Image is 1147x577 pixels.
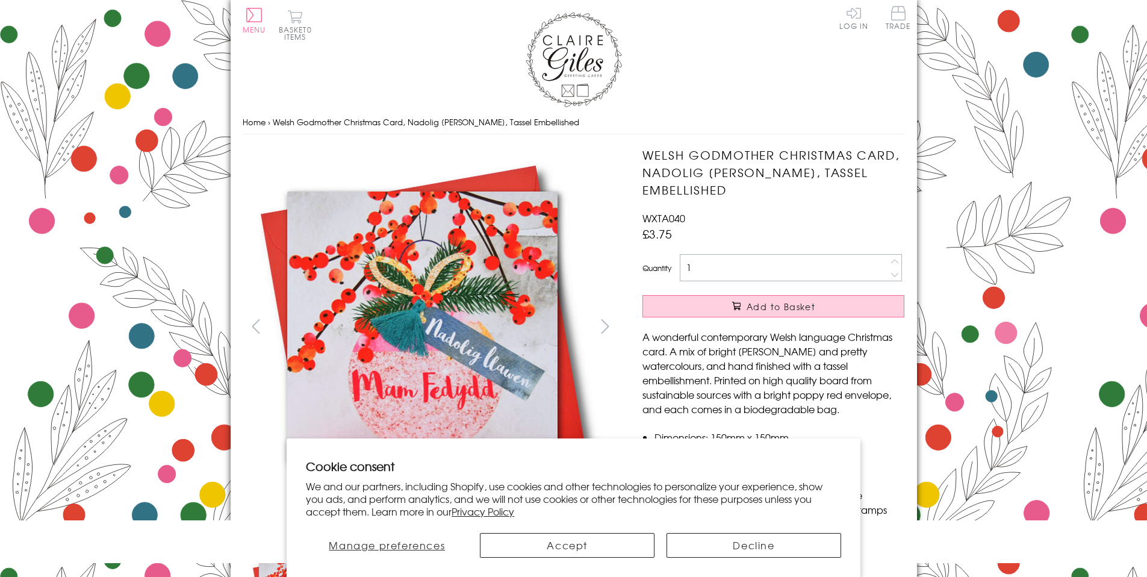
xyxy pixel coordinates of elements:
span: £3.75 [642,225,672,242]
h1: Welsh Godmother Christmas Card, Nadolig [PERSON_NAME], Tassel Embellished [642,146,904,198]
button: Add to Basket [642,295,904,317]
button: prev [243,313,270,340]
p: We and our partners, including Shopify, use cookies and other technologies to personalize your ex... [306,480,841,517]
a: Trade [886,6,911,32]
label: Quantity [642,263,671,273]
span: › [268,116,270,128]
span: WXTA040 [642,211,685,225]
span: Welsh Godmother Christmas Card, Nadolig [PERSON_NAME], Tassel Embellished [273,116,579,128]
span: 0 items [284,24,312,42]
nav: breadcrumbs [243,110,905,135]
button: Manage preferences [306,533,468,558]
img: Claire Giles Greetings Cards [526,12,622,107]
img: Welsh Godmother Christmas Card, Nadolig Llawen Mam Fedydd, Tassel Embellished [242,146,603,507]
button: Accept [480,533,654,558]
span: Add to Basket [747,301,815,313]
button: Decline [667,533,841,558]
button: Basket0 items [279,10,312,40]
a: Log In [839,6,868,30]
span: Manage preferences [329,538,445,552]
a: Home [243,116,266,128]
a: Privacy Policy [452,504,514,519]
button: Menu [243,8,266,33]
img: Welsh Godmother Christmas Card, Nadolig Llawen Mam Fedydd, Tassel Embellished [618,146,980,508]
span: Menu [243,24,266,35]
h2: Cookie consent [306,458,841,475]
button: next [591,313,618,340]
span: Trade [886,6,911,30]
li: Dimensions: 150mm x 150mm [654,430,904,444]
p: A wonderful contemporary Welsh language Christmas card. A mix of bright [PERSON_NAME] and pretty ... [642,329,904,416]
